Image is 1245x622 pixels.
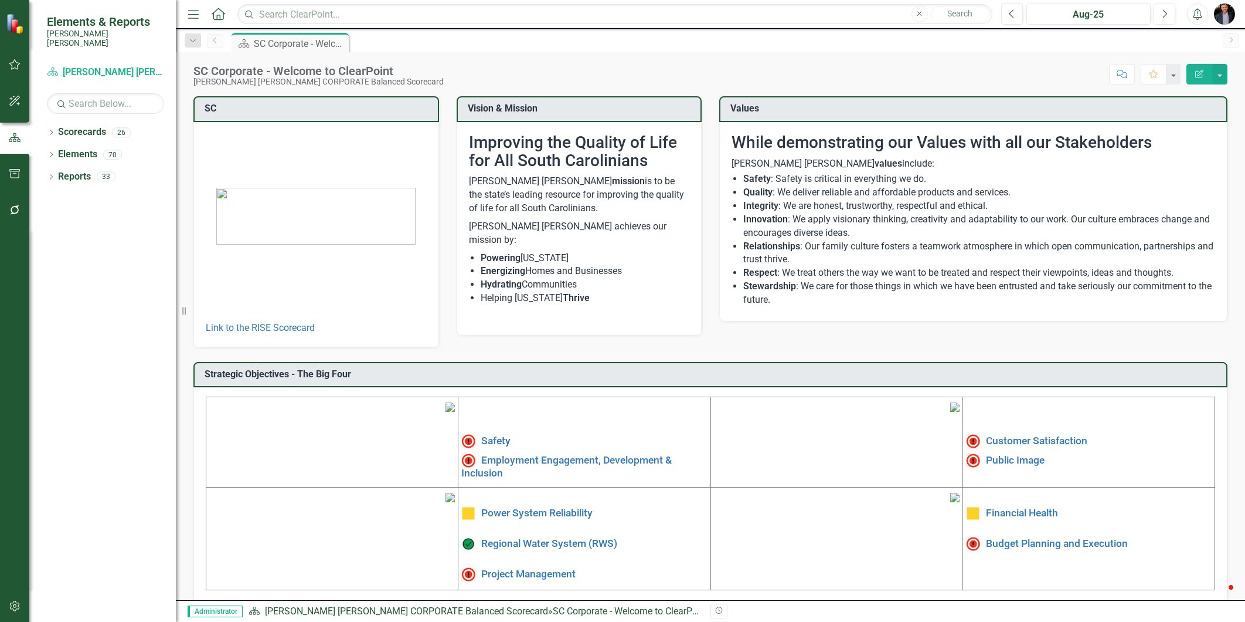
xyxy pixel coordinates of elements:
[469,218,690,249] p: [PERSON_NAME] [PERSON_NAME] achieves our mission by:
[445,403,455,412] img: mceclip1%20v4.png
[97,172,115,182] div: 33
[481,252,690,265] li: [US_STATE]
[743,187,773,198] strong: Quality
[193,77,444,86] div: [PERSON_NAME] [PERSON_NAME] CORPORATE Balanced Scorecard
[947,9,972,18] span: Search
[732,134,1215,152] h2: While demonstrating our Values with all our Stakeholders
[553,606,708,617] div: SC Corporate - Welcome to ClearPoint
[743,173,771,184] strong: Safety
[966,434,980,448] img: High Alert
[469,134,690,170] h2: Improving the Quality of Life for All South Carolinians
[743,266,1215,280] li: : We treat others the way we want to be treated and respect their viewpoints, ideas and thoughts.
[6,13,26,34] img: ClearPoint Strategy
[1205,582,1233,610] iframe: Intercom live chat
[743,280,1215,307] li: : We care for those things in which we have been entrusted and take seriously our commitment to t...
[986,435,1087,447] a: Customer Satisfaction
[950,403,960,412] img: mceclip2%20v3.png
[205,369,1220,380] h3: Strategic Objectives - The Big Four
[112,127,131,137] div: 26
[58,170,91,184] a: Reports
[47,15,164,29] span: Elements & Reports
[1214,4,1235,25] img: Chris Amodeo
[966,506,980,520] img: Caution
[188,606,243,617] span: Administrator
[47,66,164,79] a: [PERSON_NAME] [PERSON_NAME] CORPORATE Balanced Scorecard
[445,493,455,502] img: mceclip3%20v3.png
[743,213,1215,240] li: : We apply visionary thinking, creativity and adaptability to our work. Our culture embraces chan...
[743,280,796,292] strong: Stewardship
[563,292,590,303] strong: Thrive
[481,265,690,278] li: Homes and Businesses
[461,454,475,468] img: Not Meeting Target
[481,507,593,519] a: Power System Reliability
[743,186,1215,200] li: : We deliver reliable and affordable products and services.
[481,568,576,580] a: Project Management
[986,507,1058,519] a: Financial Health
[249,605,702,618] div: »
[986,538,1128,549] a: Budget Planning and Execution
[743,267,777,278] strong: Respect
[730,103,1220,114] h3: Values
[966,537,980,551] img: Not Meeting Target
[481,265,525,276] strong: Energizing
[461,537,475,551] img: On Target
[875,158,902,169] strong: values
[103,150,122,160] div: 70
[1030,8,1147,22] div: Aug-25
[461,434,475,448] img: High Alert
[468,103,695,114] h3: Vision & Mission
[1026,4,1151,25] button: Aug-25
[481,292,690,305] li: Helping [US_STATE]
[47,93,164,114] input: Search Below...
[481,538,617,549] a: Regional Water System (RWS)
[265,606,548,617] a: [PERSON_NAME] [PERSON_NAME] CORPORATE Balanced Scorecard
[743,200,1215,213] li: : We are honest, trustworthy, respectful and ethical.
[254,36,346,51] div: SC Corporate - Welcome to ClearPoint
[966,454,980,468] img: Not Meeting Target
[950,493,960,502] img: mceclip4.png
[461,567,475,582] img: Not Meeting Target
[986,454,1045,466] a: Public Image
[743,214,788,225] strong: Innovation
[58,126,106,139] a: Scorecards
[461,506,475,520] img: Caution
[206,322,315,333] a: Link to the RISE Scorecard
[205,103,432,114] h3: SC
[469,175,690,218] p: [PERSON_NAME] [PERSON_NAME] is to be the state’s leading resource for improving the quality of li...
[732,157,1215,171] p: [PERSON_NAME] [PERSON_NAME] include:
[58,148,97,161] a: Elements
[743,241,800,252] strong: Relationships
[481,252,521,263] strong: Powering
[481,435,511,447] a: Safety
[743,200,778,211] strong: Integrity
[743,173,1215,186] li: : Safety is critical in everything we do.
[47,29,164,48] small: [PERSON_NAME] [PERSON_NAME]
[481,278,690,292] li: Communities
[931,6,989,22] button: Search
[481,279,522,290] strong: Hydrating
[193,65,444,77] div: SC Corporate - Welcome to ClearPoint
[461,454,672,479] a: Employment Engagement, Development & Inclusion
[612,175,645,187] strong: mission
[743,240,1215,267] li: : Our family culture fosters a teamwork atmosphere in which open communication, partnerships and ...
[237,4,992,25] input: Search ClearPoint...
